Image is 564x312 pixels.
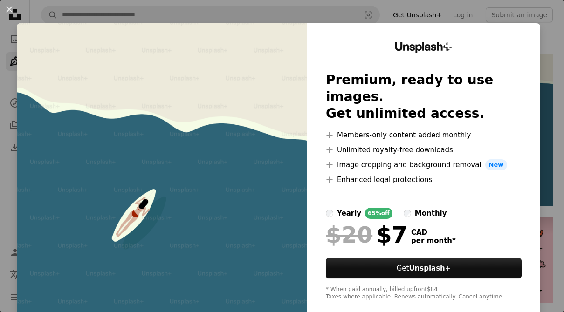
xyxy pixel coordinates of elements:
span: per month * [411,237,456,245]
strong: Unsplash+ [409,264,451,272]
span: $20 [326,223,372,247]
li: Unlimited royalty-free downloads [326,144,522,156]
li: Enhanced legal protections [326,174,522,185]
input: monthly [404,210,411,217]
li: Members-only content added monthly [326,129,522,141]
button: GetUnsplash+ [326,258,522,278]
div: * When paid annually, billed upfront $84 Taxes where applicable. Renews automatically. Cancel any... [326,286,522,301]
div: monthly [415,208,447,219]
span: CAD [411,228,456,237]
input: yearly65%off [326,210,333,217]
div: 65% off [365,208,392,219]
div: yearly [337,208,361,219]
li: Image cropping and background removal [326,159,522,170]
div: $7 [326,223,407,247]
h2: Premium, ready to use images. Get unlimited access. [326,72,522,122]
span: New [485,159,508,170]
